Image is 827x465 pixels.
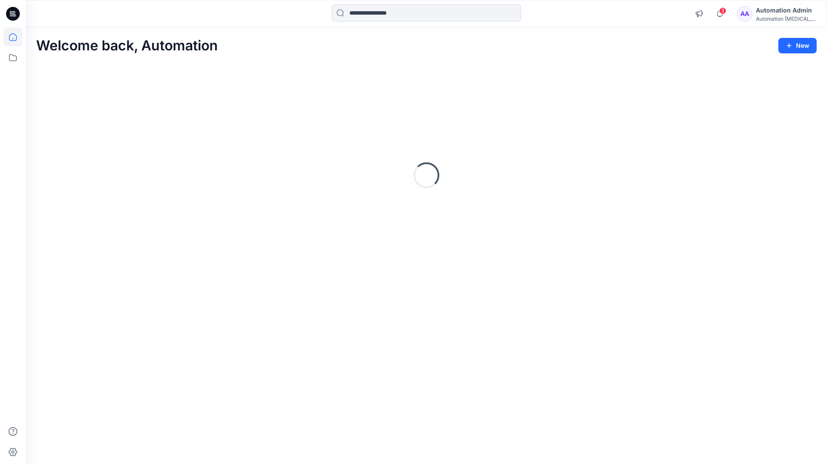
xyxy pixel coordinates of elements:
[756,5,816,15] div: Automation Admin
[778,38,817,53] button: New
[756,15,816,22] div: Automation [MEDICAL_DATA]...
[737,6,752,22] div: AA
[36,38,218,54] h2: Welcome back, Automation
[719,7,726,14] span: 3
